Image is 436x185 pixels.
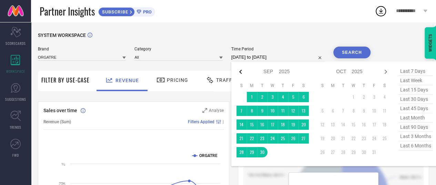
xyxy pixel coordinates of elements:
[398,76,433,85] span: last week
[298,92,309,102] td: Sat Sep 06 2025
[298,119,309,130] td: Sat Sep 20 2025
[288,83,298,88] th: Friday
[317,106,328,116] td: Sun Oct 05 2025
[348,92,359,102] td: Wed Oct 01 2025
[236,68,245,76] div: Previous month
[247,106,257,116] td: Mon Sep 08 2025
[231,53,325,61] input: Select time period
[278,83,288,88] th: Thursday
[278,92,288,102] td: Thu Sep 04 2025
[298,83,309,88] th: Saturday
[298,133,309,144] td: Sat Sep 27 2025
[288,119,298,130] td: Fri Sep 19 2025
[99,9,130,14] span: SUBSCRIBE
[267,83,278,88] th: Wednesday
[257,92,267,102] td: Tue Sep 02 2025
[40,4,95,18] span: Partner Insights
[369,133,379,144] td: Fri Oct 24 2025
[359,106,369,116] td: Thu Oct 09 2025
[267,119,278,130] td: Wed Sep 17 2025
[61,162,65,166] text: 1L
[379,119,390,130] td: Sat Oct 18 2025
[141,9,152,14] span: PRO
[328,133,338,144] td: Mon Oct 20 2025
[375,5,387,17] div: Open download list
[41,76,90,84] span: Filter By Use-Case
[348,83,359,88] th: Wednesday
[209,108,224,113] span: Analyse
[257,83,267,88] th: Tuesday
[379,133,390,144] td: Sat Oct 25 2025
[267,133,278,144] td: Wed Sep 24 2025
[257,133,267,144] td: Tue Sep 23 2025
[267,92,278,102] td: Wed Sep 03 2025
[298,106,309,116] td: Sat Sep 13 2025
[348,133,359,144] td: Wed Oct 22 2025
[6,41,26,46] span: SCORECARDS
[6,69,25,74] span: WORKSPACE
[398,132,433,141] span: last 3 months
[98,6,155,17] a: SUBSCRIBEPRO
[338,133,348,144] td: Tue Oct 21 2025
[317,83,328,88] th: Sunday
[369,83,379,88] th: Friday
[257,106,267,116] td: Tue Sep 09 2025
[43,119,71,124] span: Revenue (Sum)
[359,119,369,130] td: Thu Oct 16 2025
[12,153,19,158] span: FWD
[348,119,359,130] td: Wed Oct 15 2025
[257,147,267,157] td: Tue Sep 30 2025
[134,47,222,51] span: Category
[236,106,247,116] td: Sun Sep 07 2025
[379,83,390,88] th: Saturday
[379,92,390,102] td: Sat Oct 04 2025
[333,47,371,58] button: Search
[115,78,139,83] span: Revenue
[369,106,379,116] td: Fri Oct 10 2025
[359,92,369,102] td: Thu Oct 02 2025
[278,106,288,116] td: Thu Sep 11 2025
[317,133,328,144] td: Sun Oct 19 2025
[398,67,433,76] span: last 7 days
[328,147,338,157] td: Mon Oct 27 2025
[379,106,390,116] td: Sat Oct 11 2025
[348,106,359,116] td: Wed Oct 08 2025
[247,83,257,88] th: Monday
[257,119,267,130] td: Tue Sep 16 2025
[328,83,338,88] th: Monday
[278,119,288,130] td: Thu Sep 18 2025
[199,153,217,158] text: ORGATRE
[10,125,21,130] span: TRENDS
[247,92,257,102] td: Mon Sep 01 2025
[288,106,298,116] td: Fri Sep 12 2025
[202,108,207,113] svg: Zoom
[398,141,433,150] span: last 6 months
[398,123,433,132] span: last 90 days
[398,113,433,123] span: last month
[317,147,328,157] td: Sun Oct 26 2025
[216,77,237,83] span: Traffic
[247,133,257,144] td: Mon Sep 22 2025
[382,68,390,76] div: Next month
[359,133,369,144] td: Thu Oct 23 2025
[348,147,359,157] td: Wed Oct 29 2025
[369,92,379,102] td: Fri Oct 03 2025
[188,119,214,124] span: Filters Applied
[247,119,257,130] td: Mon Sep 15 2025
[359,147,369,157] td: Thu Oct 30 2025
[267,106,278,116] td: Wed Sep 10 2025
[328,106,338,116] td: Mon Oct 06 2025
[43,108,77,113] span: Sales over time
[231,47,325,51] span: Time Period
[288,133,298,144] td: Fri Sep 26 2025
[369,119,379,130] td: Fri Oct 17 2025
[317,119,328,130] td: Sun Oct 12 2025
[369,147,379,157] td: Fri Oct 31 2025
[236,147,247,157] td: Sun Sep 28 2025
[236,119,247,130] td: Sun Sep 14 2025
[38,32,86,38] span: SYSTEM WORKSPACE
[223,119,224,124] span: |
[398,104,433,113] span: last 45 days
[328,119,338,130] td: Mon Oct 13 2025
[247,147,257,157] td: Mon Sep 29 2025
